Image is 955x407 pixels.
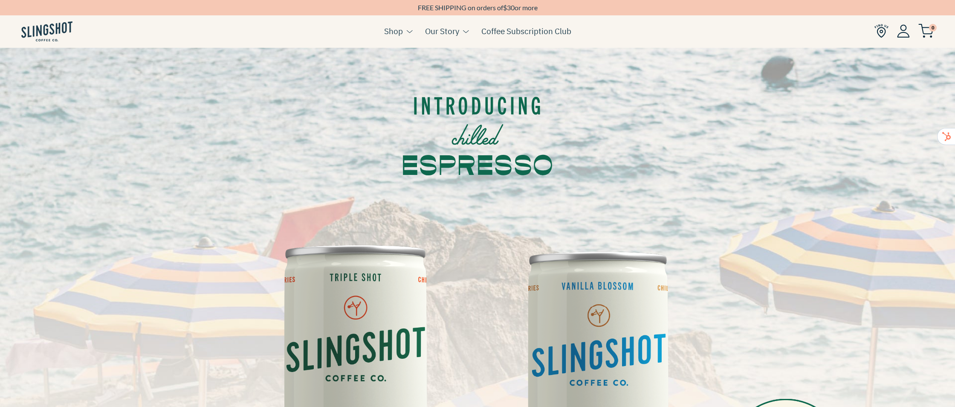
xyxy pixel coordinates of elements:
[874,24,888,38] img: Find Us
[897,24,910,38] img: Account
[425,25,459,38] a: Our Story
[384,25,403,38] a: Shop
[918,24,934,38] img: cart
[503,3,507,12] span: $
[481,25,571,38] a: Coffee Subscription Club
[507,3,515,12] span: 30
[918,26,934,36] a: 0
[929,24,937,32] span: 0
[403,54,552,207] img: intro.svg__PID:948df2cb-ef34-4dd7-a140-f54439bfbc6a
